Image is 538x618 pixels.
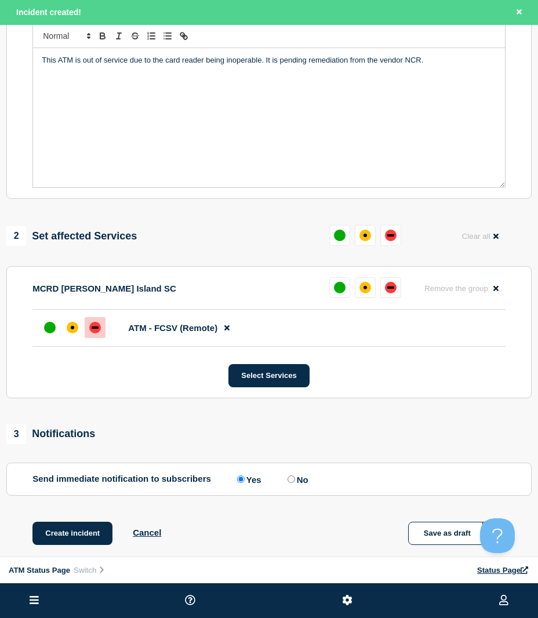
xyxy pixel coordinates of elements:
[359,282,371,293] div: affected
[355,225,376,246] button: affected
[424,284,488,293] span: Remove the group
[285,474,308,485] label: No
[237,475,245,483] input: Yes
[385,282,397,293] div: down
[32,474,506,485] div: Send immediate notification to subscribers
[9,566,70,575] span: ATM Status Page
[16,8,81,17] span: Incident created!
[128,323,217,333] span: ATM - FCSV (Remote)
[38,29,94,43] span: Font size
[329,277,350,298] button: up
[359,230,371,241] div: affected
[33,48,505,187] div: Message
[455,225,506,248] button: Clear all
[380,225,401,246] button: down
[111,29,127,43] button: Toggle italic text
[6,424,95,444] div: Notifications
[67,322,78,333] div: affected
[6,226,26,246] span: 2
[477,566,529,575] a: Status Page
[127,29,143,43] button: Toggle strikethrough text
[334,282,346,293] div: up
[385,230,397,241] div: down
[32,474,211,485] p: Send immediate notification to subscribers
[32,283,176,293] p: MCRD [PERSON_NAME] Island SC
[143,29,159,43] button: Toggle ordered list
[380,277,401,298] button: down
[408,522,506,545] button: Save as draft
[355,277,376,298] button: affected
[334,230,346,241] div: up
[94,29,111,43] button: Toggle bold text
[417,277,506,300] button: Remove the group
[159,29,176,43] button: Toggle bulleted list
[480,518,515,553] iframe: Help Scout Beacon - Open
[6,226,137,246] div: Set affected Services
[288,475,295,483] input: No
[89,322,101,333] div: down
[42,55,496,66] p: This ATM is out of service due to the card reader being inoperable. It is pending remediation fro...
[228,364,309,387] button: Select Services
[234,474,261,485] label: Yes
[32,522,112,545] button: Create incident
[44,322,56,333] div: up
[70,565,109,575] button: Switch
[133,528,161,537] button: Cancel
[329,225,350,246] button: up
[176,29,192,43] button: Toggle link
[6,424,26,444] span: 3
[512,6,526,19] button: Close banner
